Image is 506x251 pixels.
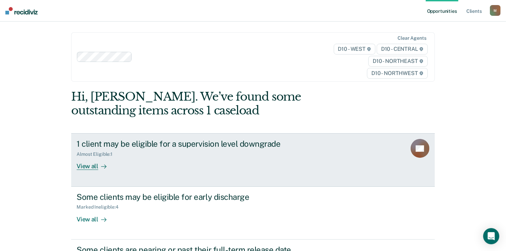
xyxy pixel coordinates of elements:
div: 1 client may be eligible for a supervision level downgrade [77,139,312,149]
div: View all [77,157,114,170]
div: Clear agents [398,35,426,41]
span: D10 - NORTHWEST [367,68,427,79]
div: Almost Eligible : 1 [77,151,118,157]
a: 1 client may be eligible for a supervision level downgradeAlmost Eligible:1View all [71,133,434,186]
div: Hi, [PERSON_NAME]. We’ve found some outstanding items across 1 caseload [71,90,362,117]
span: D10 - WEST [334,44,375,55]
span: D10 - CENTRAL [377,44,428,55]
div: View all [77,210,114,223]
span: D10 - NORTHEAST [368,56,427,67]
img: Recidiviz [5,7,38,14]
div: Marked Ineligible : 4 [77,204,124,210]
div: Some clients may be eligible for early discharge [77,192,312,202]
button: M [490,5,501,16]
div: Open Intercom Messenger [483,228,499,244]
a: Some clients may be eligible for early dischargeMarked Ineligible:4View all [71,187,434,240]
